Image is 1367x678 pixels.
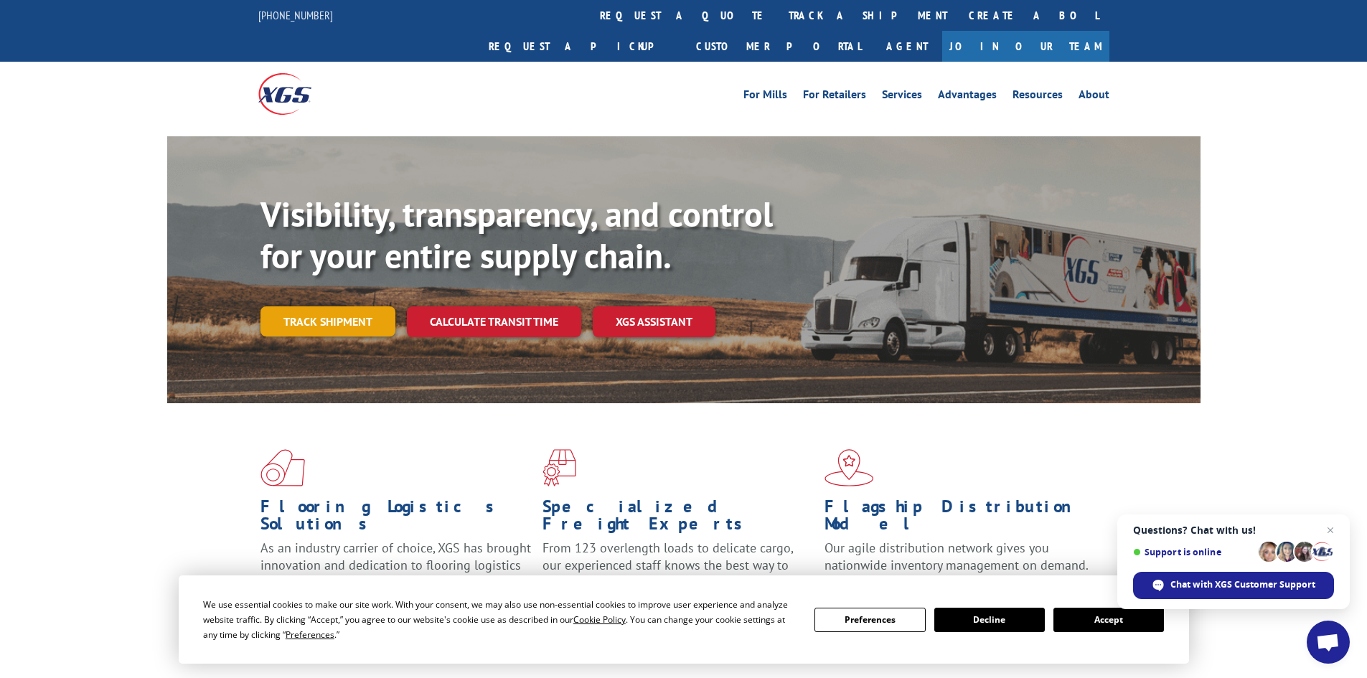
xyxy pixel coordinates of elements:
img: xgs-icon-flagship-distribution-model-red [825,449,874,486]
a: Customer Portal [685,31,872,62]
a: Services [882,89,922,105]
a: Open chat [1307,621,1350,664]
span: Our agile distribution network gives you nationwide inventory management on demand. [825,540,1089,573]
a: [PHONE_NUMBER] [258,8,333,22]
a: Advantages [938,89,997,105]
a: Track shipment [260,306,395,336]
a: Join Our Team [942,31,1109,62]
h1: Flagship Distribution Model [825,498,1096,540]
span: Cookie Policy [573,613,626,626]
button: Decline [934,608,1045,632]
span: As an industry carrier of choice, XGS has brought innovation and dedication to flooring logistics... [260,540,531,590]
a: Resources [1013,89,1063,105]
span: Preferences [286,628,334,641]
a: Calculate transit time [407,306,581,337]
button: Preferences [814,608,925,632]
a: For Mills [743,89,787,105]
button: Accept [1053,608,1164,632]
a: About [1079,89,1109,105]
div: Cookie Consent Prompt [179,575,1189,664]
span: Support is online [1133,547,1254,557]
a: XGS ASSISTANT [593,306,715,337]
h1: Specialized Freight Experts [542,498,814,540]
a: Request a pickup [478,31,685,62]
a: For Retailers [803,89,866,105]
b: Visibility, transparency, and control for your entire supply chain. [260,192,773,278]
span: Chat with XGS Customer Support [1133,572,1334,599]
img: xgs-icon-total-supply-chain-intelligence-red [260,449,305,486]
p: From 123 overlength loads to delicate cargo, our experienced staff knows the best way to move you... [542,540,814,603]
a: Agent [872,31,942,62]
h1: Flooring Logistics Solutions [260,498,532,540]
span: Questions? Chat with us! [1133,524,1334,536]
img: xgs-icon-focused-on-flooring-red [542,449,576,486]
div: We use essential cookies to make our site work. With your consent, we may also use non-essential ... [203,597,797,642]
span: Chat with XGS Customer Support [1170,578,1315,591]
